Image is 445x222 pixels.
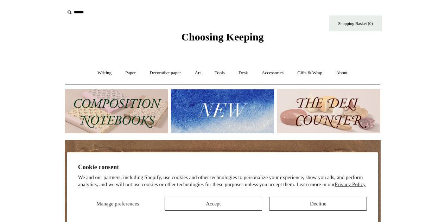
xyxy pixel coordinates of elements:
[119,64,142,82] a: Paper
[165,197,262,211] button: Accept
[208,64,231,82] a: Tools
[189,64,207,82] a: Art
[181,31,263,43] span: Choosing Keeping
[143,64,187,82] a: Decorative paper
[255,64,290,82] a: Accessories
[91,64,118,82] a: Writing
[78,174,367,188] p: We and our partners, including Shopify, use cookies and other technologies to personalize your ex...
[96,201,139,207] span: Manage preferences
[335,182,366,187] a: Privacy Policy
[232,64,254,82] a: Desk
[171,89,274,133] img: New.jpg__PID:f73bdf93-380a-4a35-bcfe-7823039498e1
[78,197,158,211] button: Manage preferences
[269,197,367,211] button: Decline
[65,89,168,133] img: 202302 Composition ledgers.jpg__PID:69722ee6-fa44-49dd-a067-31375e5d54ec
[329,15,382,31] a: Shopping Basket (0)
[78,164,367,171] h2: Cookie consent
[181,37,263,42] a: Choosing Keeping
[277,89,380,133] img: The Deli Counter
[330,64,354,82] a: About
[291,64,329,82] a: Gifts & Wrap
